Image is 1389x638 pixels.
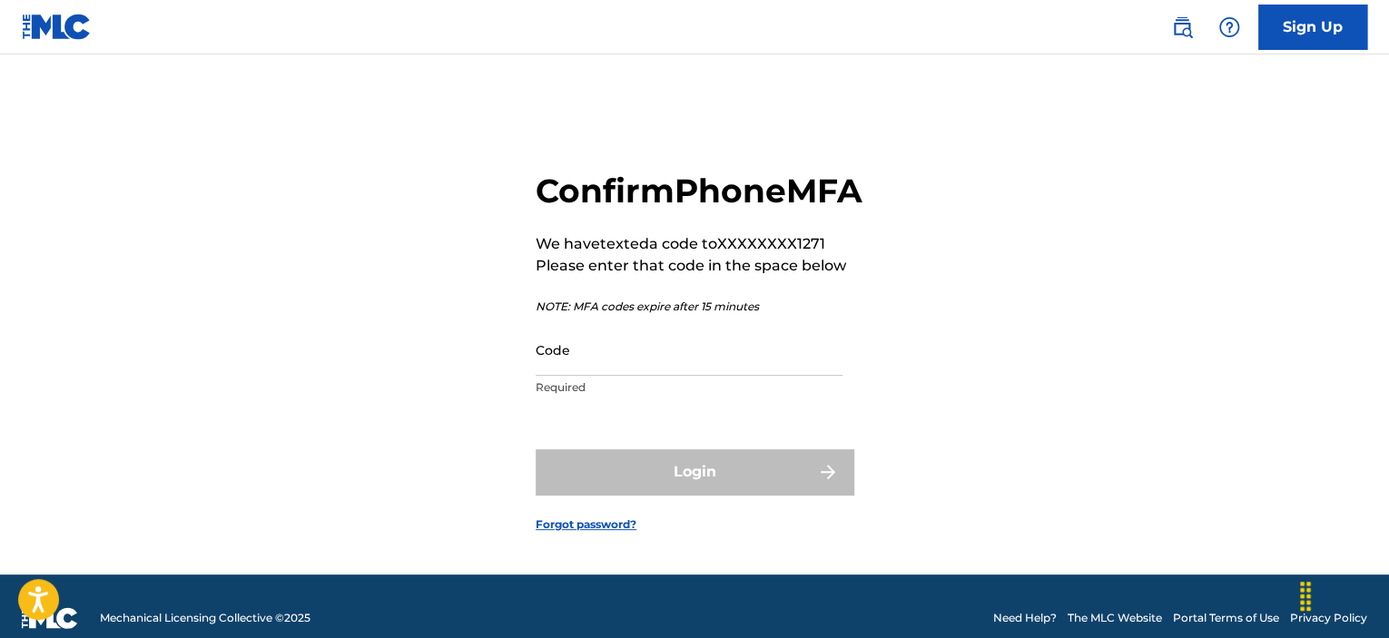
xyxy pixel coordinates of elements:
[1211,9,1247,45] div: Help
[1291,569,1320,623] div: Drag
[22,607,78,629] img: logo
[536,255,862,277] p: Please enter that code in the space below
[1173,610,1279,626] a: Portal Terms of Use
[1171,16,1193,38] img: search
[22,14,92,40] img: MLC Logo
[1290,610,1367,626] a: Privacy Policy
[1298,551,1389,638] iframe: Chat Widget
[536,299,862,315] p: NOTE: MFA codes expire after 15 minutes
[1164,9,1200,45] a: Public Search
[1068,610,1162,626] a: The MLC Website
[536,171,862,211] h2: Confirm Phone MFA
[100,610,310,626] span: Mechanical Licensing Collective © 2025
[536,516,636,533] a: Forgot password?
[536,233,862,255] p: We have texted a code to XXXXXXXX1271
[1218,16,1240,38] img: help
[993,610,1057,626] a: Need Help?
[536,379,842,396] p: Required
[1258,5,1367,50] a: Sign Up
